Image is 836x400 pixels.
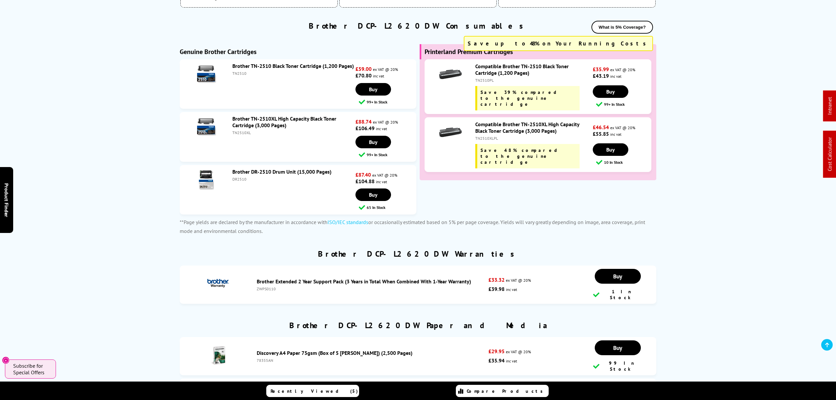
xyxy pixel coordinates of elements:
span: Buy [369,86,378,93]
span: ex VAT @ 20% [506,349,531,354]
img: Brother TN-2510XL High Capacity Black Toner Cartridge (3,000 Pages) [195,115,218,138]
span: Buy [613,272,622,280]
span: Subscribe for Special Offers [13,362,49,376]
span: Cartridges & Accessories [428,16,487,34]
img: Brother TN-2510 Black Toner Cartridge (1,200 Pages) [195,63,218,86]
strong: £46.54 [593,124,609,130]
div: 10 In Stock [596,159,651,165]
span: Product Finder [3,183,10,217]
strong: £39.98 [488,286,505,292]
a: Brother TN-2510 Black Toner Cartridge (1,200 Pages) [232,63,354,69]
span: inc vat [373,73,384,78]
img: Compatible Brother TN-2510XL High Capacity Black Toner Cartridge (3,000 Pages) [439,121,462,144]
span: inc vat [506,358,517,363]
span: Key Features [255,19,297,31]
button: Close [2,357,10,364]
strong: £104.88 [355,178,375,185]
p: **Page yields are declared by the manufacturer in accordance with or occasionally estimated based... [180,218,656,236]
a: Brother DR-2510 Drum Unit (15,000 Pages) [232,168,331,175]
strong: £43.19 [593,72,609,79]
span: Live Chat [604,19,626,31]
span: Save 39% compared to the genuine cartridge [481,89,563,107]
span: Overview [310,22,351,28]
a: Brother DCP-L2620DW Warranties [318,249,518,259]
span: inc vat [610,74,621,79]
span: Buy [606,146,615,153]
img: Brother DR-2510 Drum Unit (15,000 Pages) [195,168,218,191]
strong: £35.94 [488,357,505,364]
div: DR2510 [232,177,354,182]
strong: £29.95 [488,348,505,355]
span: inc vat [610,132,621,137]
span: Reviews [558,22,591,28]
span: inc vat [376,126,387,131]
div: TN2510XLPL [475,136,591,141]
img: Compatible Brother TN-2510 Black Toner Cartridge (1,200 Pages) [439,63,462,86]
span: ex VAT @ 20% [610,125,635,130]
span: ex VAT @ 20% [373,67,398,72]
span: Compare Products [467,388,546,394]
a: Brother Extended 2 Year Support Pack (3 Years in Total When Combined With 1-Year Warranty) [257,278,471,285]
strong: £70.80 [355,72,372,79]
span: Save 48% compared to the genuine cartridge [481,147,564,165]
div: 78355AN [257,358,485,363]
div: 65 In Stock [359,204,416,211]
div: ZWPS0110 [257,286,485,291]
div: 99+ In Stock [596,101,651,107]
span: ex VAT @ 20% [506,278,531,283]
span: Customer Questions [500,19,545,31]
a: Cost Calculator [826,137,833,171]
div: TN2510XL [232,130,354,135]
strong: £87.40 [355,171,371,178]
strong: £88.74 [355,118,372,125]
a: Recently Viewed (5) [266,385,359,397]
div: 99+ In Stock [359,152,416,158]
strong: £55.85 [593,130,609,137]
span: inc vat [376,179,387,184]
strong: £106.49 [355,125,375,131]
a: Discovery A4 Paper 75gsm (Box of 5 [PERSON_NAME]) (2,500 Pages) [257,350,412,356]
img: Brother Extended 2 Year Support Pack (3 Years in Total When Combined With 1-Year Warranty) [207,272,230,296]
span: ex VAT @ 20% [610,67,635,72]
a: Compatible Brother TN-2510 Black Toner Cartridge (1,200 Pages) [475,63,569,76]
div: 99+ In Stock [359,99,416,105]
span: Specification [364,22,415,28]
span: Buy [613,344,622,352]
strong: £33.32 [488,276,505,283]
div: 99 In Stock [593,360,642,372]
a: Compatible Brother TN-2510XL High Capacity Black Toner Cartridge (3,000 Pages) [475,121,579,134]
img: user-headset-duotone.svg [630,21,635,27]
span: Similar Printers [204,19,242,31]
b: Printerland Premium Cartridges [425,47,513,56]
strong: £59.00 [355,66,372,72]
span: Recently Viewed (5) [271,388,358,394]
div: 1 In Stock [593,289,642,300]
span: ex VAT @ 20% [372,173,397,178]
b: Genuine Brother Cartridges [180,47,256,56]
a: Intranet [826,97,833,115]
div: Save up to 48% on Your Running Costs [464,36,653,51]
strong: £35.99 [593,66,609,72]
span: inc vat [506,287,517,292]
span: Buy [369,139,378,145]
h2: Brother DCP-L2620DW Paper and Media [289,320,547,330]
span: Buy [369,191,378,198]
span: Buy [606,88,615,95]
div: TN2510 [232,71,354,76]
span: ex VAT @ 20% [373,120,398,125]
a: Compare Products [456,385,549,397]
img: Discovery A4 Paper 75gsm (Box of 5 Reams) (2,500 Pages) [207,344,230,367]
a: ISO/IEC standards [327,219,368,225]
div: TN2510PL [475,78,591,83]
a: Brother TN-2510XL High Capacity Black Toner Cartridge (3,000 Pages) [232,115,336,129]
